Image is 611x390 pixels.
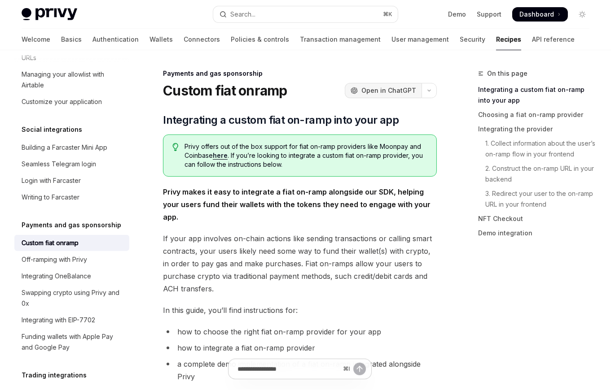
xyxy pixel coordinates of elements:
[383,11,392,18] span: ⌘ K
[14,268,129,284] a: Integrating OneBalance
[163,304,437,316] span: In this guide, you’ll find instructions for:
[477,10,501,19] a: Support
[14,66,129,93] a: Managing your allowlist with Airtable
[22,315,95,325] div: Integrating with EIP-7702
[300,29,381,50] a: Transaction management
[22,142,107,153] div: Building a Farcaster Mini App
[61,29,82,50] a: Basics
[163,342,437,354] li: how to integrate a fiat on-ramp provider
[14,94,129,110] a: Customize your application
[460,29,485,50] a: Security
[575,7,589,22] button: Toggle dark mode
[14,312,129,328] a: Integrating with EIP-7702
[163,82,287,99] h1: Custom fiat onramp
[532,29,575,50] a: API reference
[22,124,82,135] h5: Social integrations
[237,359,339,379] input: Ask a question...
[22,331,124,353] div: Funding wallets with Apple Pay and Google Pay
[163,325,437,338] li: how to choose the right fiat on-ramp provider for your app
[185,142,427,169] span: Privy offers out of the box support for fiat on-ramp providers like Moonpay and Coinbase . If you...
[14,139,129,156] a: Building a Farcaster Mini App
[92,29,139,50] a: Authentication
[512,7,568,22] a: Dashboard
[22,96,102,107] div: Customize your application
[22,175,81,186] div: Login with Farcaster
[496,29,521,50] a: Recipes
[22,254,87,265] div: Off-ramping with Privy
[22,370,87,381] h5: Trading integrations
[230,9,255,20] div: Search...
[22,238,79,248] div: Custom fiat onramp
[14,156,129,172] a: Seamless Telegram login
[478,82,597,108] a: Integrating a custom fiat on-ramp into your app
[14,173,129,189] a: Login with Farcaster
[163,187,431,221] strong: Privy makes it easy to integrate a fiat on-ramp alongside our SDK, helping your users fund their ...
[184,29,220,50] a: Connectors
[22,8,77,21] img: light logo
[478,226,597,240] a: Demo integration
[22,287,124,309] div: Swapping crypto using Privy and 0x
[391,29,449,50] a: User management
[22,159,96,169] div: Seamless Telegram login
[14,235,129,251] a: Custom fiat onramp
[14,329,129,355] a: Funding wallets with Apple Pay and Google Pay
[448,10,466,19] a: Demo
[478,136,597,161] a: 1. Collect information about the user’s on-ramp flow in your frontend
[345,83,422,98] button: Open in ChatGPT
[172,143,179,151] svg: Tip
[487,68,527,79] span: On this page
[14,285,129,312] a: Swapping crypto using Privy and 0x
[22,29,50,50] a: Welcome
[14,189,129,205] a: Writing to Farcaster
[22,192,79,203] div: Writing to Farcaster
[163,69,437,78] div: Payments and gas sponsorship
[22,271,91,282] div: Integrating OneBalance
[478,212,597,226] a: NFT Checkout
[478,161,597,186] a: 2. Construct the on-ramp URL in your backend
[353,363,366,375] button: Send message
[14,251,129,268] a: Off-ramping with Privy
[22,220,121,230] h5: Payments and gas sponsorship
[22,69,124,91] div: Managing your allowlist with Airtable
[519,10,554,19] span: Dashboard
[478,122,597,136] a: Integrating the provider
[478,108,597,122] a: Choosing a fiat on-ramp provider
[163,232,437,295] span: If your app involves on-chain actions like sending transactions or calling smart contracts, your ...
[163,113,399,127] span: Integrating a custom fiat on-ramp into your app
[361,86,416,95] span: Open in ChatGPT
[213,6,398,22] button: Open search
[231,29,289,50] a: Policies & controls
[478,186,597,212] a: 3. Redirect your user to the on-ramp URL in your frontend
[213,152,228,160] a: here
[149,29,173,50] a: Wallets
